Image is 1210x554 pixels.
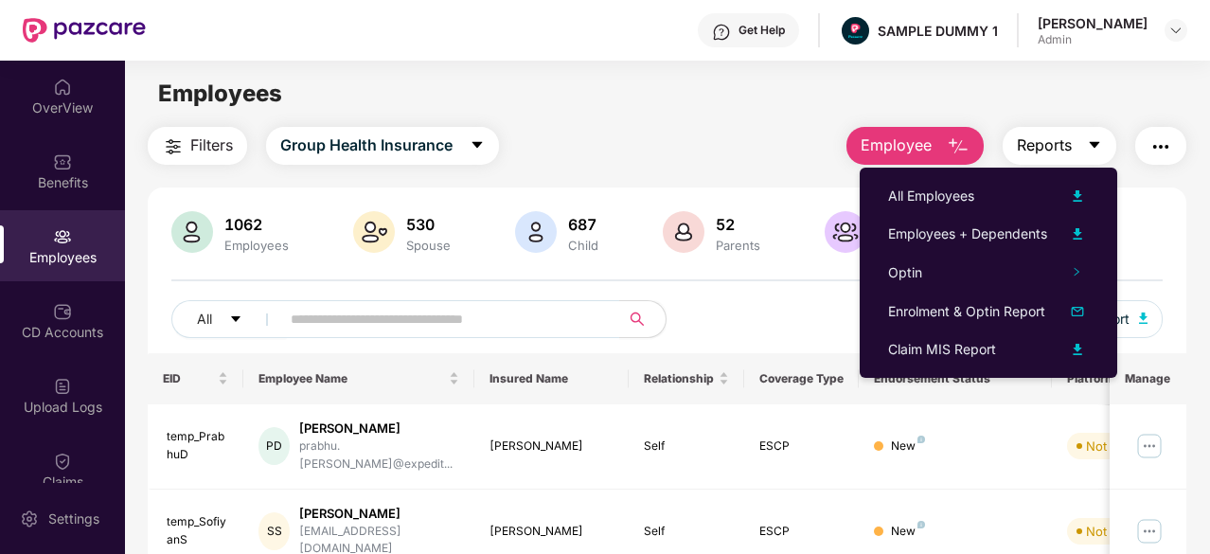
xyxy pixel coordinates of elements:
[759,438,845,456] div: ESCP
[712,215,764,234] div: 52
[158,80,282,107] span: Employees
[190,134,233,157] span: Filters
[299,420,459,438] div: [PERSON_NAME]
[167,428,229,464] div: temp_PrabhuD
[53,452,72,471] img: svg+xml;base64,PHN2ZyBpZD0iQ2xhaW0iIHhtbG5zPSJodHRwOi8vd3d3LnczLm9yZy8yMDAwL3N2ZyIgd2lkdGg9IjIwIi...
[20,509,39,528] img: svg+xml;base64,PHN2ZyBpZD0iU2V0dGluZy0yMHgyMCIgeG1sbnM9Imh0dHA6Ly93d3cudzMub3JnLzIwMDAvc3ZnIiB3aW...
[759,523,845,541] div: ESCP
[515,211,557,253] img: svg+xml;base64,PHN2ZyB4bWxucz0iaHR0cDovL3d3dy53My5vcmcvMjAwMC9zdmciIHhtbG5zOnhsaW5rPSJodHRwOi8vd3...
[947,135,970,158] img: svg+xml;base64,PHN2ZyB4bWxucz0iaHR0cDovL3d3dy53My5vcmcvMjAwMC9zdmciIHhtbG5zOnhsaW5rPSJodHRwOi8vd3...
[258,512,290,550] div: SS
[53,377,72,396] img: svg+xml;base64,PHN2ZyBpZD0iVXBsb2FkX0xvZ3MiIGRhdGEtbmFtZT0iVXBsb2FkIExvZ3MiIHhtbG5zPSJodHRwOi8vd3...
[663,211,704,253] img: svg+xml;base64,PHN2ZyB4bWxucz0iaHR0cDovL3d3dy53My5vcmcvMjAwMC9zdmciIHhtbG5zOnhsaW5rPSJodHRwOi8vd3...
[1139,313,1148,324] img: svg+xml;base64,PHN2ZyB4bWxucz0iaHR0cDovL3d3dy53My5vcmcvMjAwMC9zdmciIHhtbG5zOnhsaW5rPSJodHRwOi8vd3...
[619,312,656,327] span: search
[474,353,629,404] th: Insured Name
[1149,135,1172,158] img: svg+xml;base64,PHN2ZyB4bWxucz0iaHR0cDovL3d3dy53My5vcmcvMjAwMC9zdmciIHdpZHRoPSIyNCIgaGVpZ2h0PSIyNC...
[167,513,229,549] div: temp_SofiyanS
[148,127,247,165] button: Filters
[53,78,72,97] img: svg+xml;base64,PHN2ZyBpZD0iSG9tZSIgeG1sbnM9Imh0dHA6Ly93d3cudzMub3JnLzIwMDAvc3ZnIiB3aWR0aD0iMjAiIG...
[878,22,998,40] div: SAMPLE DUMMY 1
[738,23,785,38] div: Get Help
[470,137,485,154] span: caret-down
[23,18,146,43] img: New Pazcare Logo
[644,523,729,541] div: Self
[888,223,1047,244] div: Employees + Dependents
[891,523,925,541] div: New
[1066,185,1089,207] img: svg+xml;base64,PHN2ZyB4bWxucz0iaHR0cDovL3d3dy53My5vcmcvMjAwMC9zdmciIHhtbG5zOnhsaW5rPSJodHRwOi8vd3...
[888,186,974,206] div: All Employees
[53,152,72,171] img: svg+xml;base64,PHN2ZyBpZD0iQmVuZWZpdHMiIHhtbG5zPSJodHRwOi8vd3d3LnczLm9yZy8yMDAwL3N2ZyIgd2lkdGg9Ij...
[1066,223,1089,245] img: svg+xml;base64,PHN2ZyB4bWxucz0iaHR0cDovL3d3dy53My5vcmcvMjAwMC9zdmciIHhtbG5zOnhsaW5rPSJodHRwOi8vd3...
[1038,32,1148,47] div: Admin
[402,238,454,253] div: Spouse
[846,127,984,165] button: Employee
[171,211,213,253] img: svg+xml;base64,PHN2ZyB4bWxucz0iaHR0cDovL3d3dy53My5vcmcvMjAwMC9zdmciIHhtbG5zOnhsaW5rPSJodHRwOi8vd3...
[280,134,453,157] span: Group Health Insurance
[489,523,614,541] div: [PERSON_NAME]
[197,309,212,330] span: All
[564,238,602,253] div: Child
[148,353,244,404] th: EID
[842,17,869,45] img: Pazcare_Alternative_logo-01-01.png
[644,371,715,386] span: Relationship
[888,301,1045,322] div: Enrolment & Optin Report
[1134,516,1165,546] img: manageButton
[825,211,866,253] img: svg+xml;base64,PHN2ZyB4bWxucz0iaHR0cDovL3d3dy53My5vcmcvMjAwMC9zdmciIHhtbG5zOnhsaW5rPSJodHRwOi8vd3...
[917,436,925,443] img: svg+xml;base64,PHN2ZyB4bWxucz0iaHR0cDovL3d3dy53My5vcmcvMjAwMC9zdmciIHdpZHRoPSI4IiBoZWlnaHQ9IjgiIH...
[619,300,667,338] button: search
[888,264,922,280] span: Optin
[243,353,474,404] th: Employee Name
[891,438,925,456] div: New
[1038,14,1148,32] div: [PERSON_NAME]
[258,371,445,386] span: Employee Name
[299,438,459,474] div: prabhu.[PERSON_NAME]@expedit...
[712,23,731,42] img: svg+xml;base64,PHN2ZyBpZD0iSGVscC0zMngzMiIgeG1sbnM9Imh0dHA6Ly93d3cudzMub3JnLzIwMDAvc3ZnIiB3aWR0aD...
[1134,431,1165,461] img: manageButton
[229,313,242,328] span: caret-down
[162,135,185,158] img: svg+xml;base64,PHN2ZyB4bWxucz0iaHR0cDovL3d3dy53My5vcmcvMjAwMC9zdmciIHdpZHRoPSIyNCIgaGVpZ2h0PSIyNC...
[1066,300,1089,323] img: svg+xml;base64,PHN2ZyB4bWxucz0iaHR0cDovL3d3dy53My5vcmcvMjAwMC9zdmciIHhtbG5zOnhsaW5rPSJodHRwOi8vd3...
[258,427,290,465] div: PD
[221,215,293,234] div: 1062
[1087,137,1102,154] span: caret-down
[163,371,215,386] span: EID
[888,339,996,360] div: Claim MIS Report
[1168,23,1183,38] img: svg+xml;base64,PHN2ZyBpZD0iRHJvcGRvd24tMzJ4MzIiIHhtbG5zPSJodHRwOi8vd3d3LnczLm9yZy8yMDAwL3N2ZyIgd2...
[712,238,764,253] div: Parents
[1110,353,1186,404] th: Manage
[644,438,729,456] div: Self
[629,353,744,404] th: Relationship
[402,215,454,234] div: 530
[1086,522,1155,541] div: Not Verified
[1072,267,1081,277] span: right
[861,134,932,157] span: Employee
[53,227,72,246] img: svg+xml;base64,PHN2ZyBpZD0iRW1wbG95ZWVzIiB4bWxucz0iaHR0cDovL3d3dy53My5vcmcvMjAwMC9zdmciIHdpZHRoPS...
[744,353,860,404] th: Coverage Type
[489,438,614,456] div: [PERSON_NAME]
[1086,437,1155,456] div: Not Verified
[171,300,287,338] button: Allcaret-down
[266,127,499,165] button: Group Health Insurancecaret-down
[353,211,395,253] img: svg+xml;base64,PHN2ZyB4bWxucz0iaHR0cDovL3d3dy53My5vcmcvMjAwMC9zdmciIHhtbG5zOnhsaW5rPSJodHRwOi8vd3...
[53,302,72,321] img: svg+xml;base64,PHN2ZyBpZD0iQ0RfQWNjb3VudHMiIGRhdGEtbmFtZT0iQ0QgQWNjb3VudHMiIHhtbG5zPSJodHRwOi8vd3...
[917,521,925,528] img: svg+xml;base64,PHN2ZyB4bWxucz0iaHR0cDovL3d3dy53My5vcmcvMjAwMC9zdmciIHdpZHRoPSI4IiBoZWlnaHQ9IjgiIH...
[1066,338,1089,361] img: svg+xml;base64,PHN2ZyB4bWxucz0iaHR0cDovL3d3dy53My5vcmcvMjAwMC9zdmciIHhtbG5zOnhsaW5rPSJodHRwOi8vd3...
[564,215,602,234] div: 687
[43,509,105,528] div: Settings
[299,505,459,523] div: [PERSON_NAME]
[1017,134,1072,157] span: Reports
[1003,127,1116,165] button: Reportscaret-down
[221,238,293,253] div: Employees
